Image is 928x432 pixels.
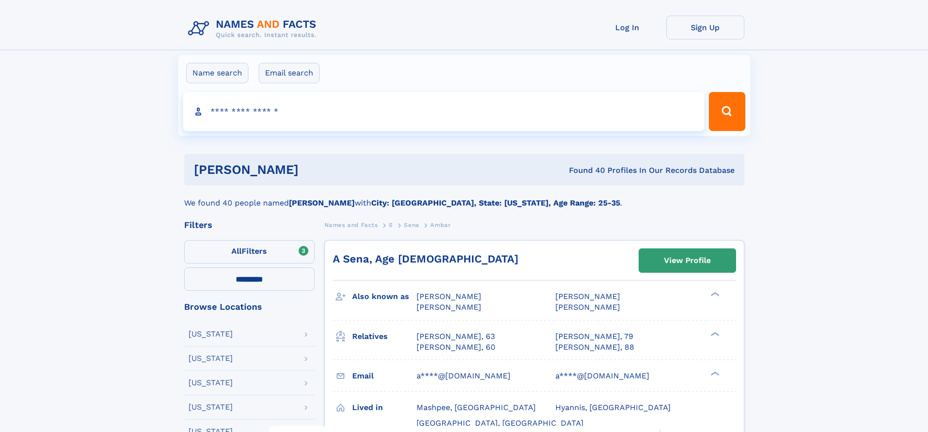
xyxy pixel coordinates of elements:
div: ❯ [708,370,720,376]
span: Sena [404,222,419,228]
div: [US_STATE] [189,355,233,362]
h3: Also known as [352,288,417,305]
span: [PERSON_NAME] [417,302,481,312]
span: [PERSON_NAME] [417,292,481,301]
div: [US_STATE] [189,330,233,338]
span: Mashpee, [GEOGRAPHIC_DATA] [417,403,536,412]
a: Sign Up [666,16,744,39]
a: View Profile [639,249,736,272]
h3: Lived in [352,399,417,416]
button: Search Button [709,92,745,131]
span: [GEOGRAPHIC_DATA], [GEOGRAPHIC_DATA] [417,418,584,428]
a: [PERSON_NAME], 63 [417,331,495,342]
div: ❯ [708,291,720,298]
span: All [231,246,242,256]
b: City: [GEOGRAPHIC_DATA], State: [US_STATE], Age Range: 25-35 [371,198,620,207]
a: A Sena, Age [DEMOGRAPHIC_DATA] [333,253,518,265]
a: [PERSON_NAME], 60 [417,342,495,353]
span: [PERSON_NAME] [555,292,620,301]
a: Log In [588,16,666,39]
label: Email search [259,63,320,83]
h3: Email [352,368,417,384]
div: View Profile [664,249,711,272]
div: ❯ [708,331,720,337]
div: [US_STATE] [189,403,233,411]
a: Sena [404,219,419,231]
label: Name search [186,63,248,83]
label: Filters [184,240,315,263]
a: [PERSON_NAME], 88 [555,342,634,353]
span: [PERSON_NAME] [555,302,620,312]
div: [US_STATE] [189,379,233,387]
div: Browse Locations [184,302,315,311]
h3: Relatives [352,328,417,345]
input: search input [183,92,705,131]
a: [PERSON_NAME], 79 [555,331,633,342]
a: Names and Facts [324,219,378,231]
span: Ambar [430,222,451,228]
h1: [PERSON_NAME] [194,164,434,176]
span: Hyannis, [GEOGRAPHIC_DATA] [555,403,671,412]
img: Logo Names and Facts [184,16,324,42]
div: We found 40 people named with . [184,186,744,209]
div: Filters [184,221,315,229]
span: S [389,222,393,228]
a: S [389,219,393,231]
b: [PERSON_NAME] [289,198,355,207]
div: Found 40 Profiles In Our Records Database [434,165,735,176]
